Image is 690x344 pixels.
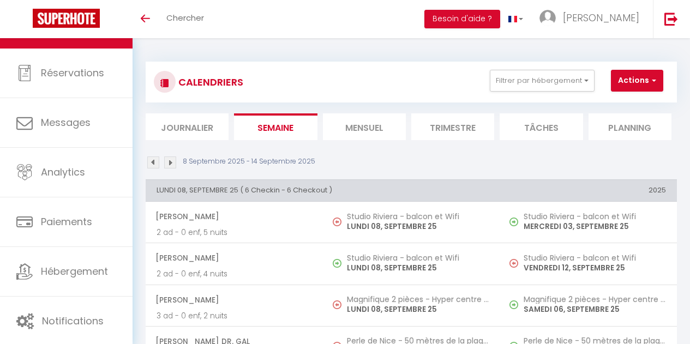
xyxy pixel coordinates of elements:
p: MERCREDI 03, SEPTEMBRE 25 [524,221,666,232]
li: Trimestre [411,113,494,140]
h5: Studio Riviera - balcon et Wifi [347,212,489,221]
span: [PERSON_NAME] [155,289,312,310]
li: Mensuel [323,113,406,140]
h3: CALENDRIERS [176,70,243,94]
img: ... [539,10,556,26]
li: Planning [589,113,671,140]
p: VENDREDI 12, SEPTEMBRE 25 [524,262,666,274]
h5: Magnifique 2 pièces - Hyper centre [GEOGRAPHIC_DATA] [524,295,666,304]
li: Semaine [234,113,317,140]
img: NO IMAGE [333,218,341,226]
span: Notifications [42,314,104,328]
p: SAMEDI 06, SEPTEMBRE 25 [524,304,666,315]
button: Actions [611,70,663,92]
li: Journalier [146,113,229,140]
span: Réservations [41,66,104,80]
button: Filtrer par hébergement [490,70,595,92]
span: Messages [41,116,91,129]
span: [PERSON_NAME] [563,11,639,25]
button: Besoin d'aide ? [424,10,500,28]
img: NO IMAGE [509,300,518,309]
p: 3 ad - 0 enf, 2 nuits [157,310,312,322]
p: 2 ad - 0 enf, 5 nuits [157,227,312,238]
img: logout [664,12,678,26]
img: NO IMAGE [509,259,518,268]
h5: Studio Riviera - balcon et Wifi [524,254,666,262]
p: 8 Septembre 2025 - 14 Septembre 2025 [183,156,315,167]
th: LUNDI 08, SEPTEMBRE 25 ( 6 Checkin - 6 Checkout ) [146,179,500,201]
span: Hébergement [41,264,108,278]
h5: Magnifique 2 pièces - Hyper centre [GEOGRAPHIC_DATA] [347,295,489,304]
p: 2 ad - 0 enf, 4 nuits [157,268,312,280]
img: Super Booking [33,9,100,28]
p: LUNDI 08, SEPTEMBRE 25 [347,221,489,232]
h5: Studio Riviera - balcon et Wifi [524,212,666,221]
span: Chercher [166,12,204,23]
p: LUNDI 08, SEPTEMBRE 25 [347,304,489,315]
th: 2025 [500,179,677,201]
span: Paiements [41,215,92,228]
img: NO IMAGE [333,300,341,309]
span: [PERSON_NAME] [155,248,312,268]
h5: Studio Riviera - balcon et Wifi [347,254,489,262]
img: NO IMAGE [509,218,518,226]
span: Analytics [41,165,85,179]
p: LUNDI 08, SEPTEMBRE 25 [347,262,489,274]
li: Tâches [500,113,583,140]
span: [PERSON_NAME] [155,206,312,227]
